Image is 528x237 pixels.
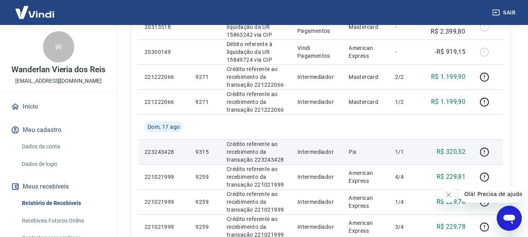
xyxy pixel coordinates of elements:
[349,98,382,106] p: Mastercard
[395,23,418,31] p: -
[227,40,285,64] p: Débito referente à liquidação da UR 15849724 via CIP
[145,223,183,231] p: 221021999
[297,223,336,231] p: Intermediador
[148,123,180,131] span: Dom, 17 ago
[227,165,285,189] p: Crédito referente ao recebimento da transação 221021999
[395,198,418,206] p: 1/4
[437,172,466,182] p: R$ 229,81
[195,73,214,81] p: 9271
[395,148,418,156] p: 1/1
[297,19,336,35] p: Vindi Pagamentos
[349,23,382,31] p: Mastercard
[349,73,382,81] p: Mastercard
[227,140,285,164] p: Crédito referente ao recebimento da transação 223243428
[497,206,522,231] iframe: Botão para abrir a janela de mensagens
[297,198,336,206] p: Intermediador
[227,190,285,214] p: Crédito referente ao recebimento da transação 221021999
[437,147,466,157] p: R$ 320,52
[297,44,336,60] p: Vindi Pagamentos
[349,194,382,210] p: American Express
[349,169,382,185] p: American Express
[145,148,183,156] p: 223243428
[395,223,418,231] p: 3/4
[145,73,183,81] p: 221222066
[395,173,418,181] p: 4/4
[431,97,465,107] p: R$ 1.199,90
[297,173,336,181] p: Intermediador
[145,23,183,31] p: 20313318
[437,222,466,232] p: R$ 229,78
[19,195,107,211] a: Relatório de Recebíveis
[145,198,183,206] p: 221021999
[195,223,214,231] p: 9259
[195,173,214,181] p: 9259
[145,48,183,56] p: 20300149
[19,139,107,155] a: Dados da conta
[145,173,183,181] p: 221021999
[349,219,382,235] p: American Express
[19,156,107,172] a: Dados de login
[349,44,382,60] p: American Express
[227,90,285,114] p: Crédito referente ao recebimento da transação 221222066
[227,65,285,89] p: Crédito referente ao recebimento da transação 221222066
[15,77,102,85] p: [EMAIL_ADDRESS][DOMAIN_NAME]
[349,148,382,156] p: Pix
[297,148,336,156] p: Intermediador
[9,98,107,115] a: Início
[43,31,74,62] div: W
[5,5,66,12] span: Olá! Precisa de ajuda?
[19,213,107,229] a: Recebíveis Futuros Online
[431,72,465,82] p: R$ 1.199,90
[145,98,183,106] p: 221222066
[395,73,418,81] p: 2/2
[441,187,456,203] iframe: Fechar mensagem
[9,178,107,195] button: Meus recebíveis
[227,15,285,39] p: Débito referente à liquidação da UR 15863242 via CIP
[437,197,466,207] p: R$ 229,78
[11,66,106,74] p: Wanderlan Vieria dos Reis
[431,18,465,36] p: -R$ 2.399,80
[297,98,336,106] p: Intermediador
[195,198,214,206] p: 9259
[195,148,214,156] p: 9315
[395,98,418,106] p: 1/2
[9,0,60,24] img: Vindi
[490,5,519,20] button: Sair
[9,121,107,139] button: Meu cadastro
[460,185,522,203] iframe: Mensagem da empresa
[195,98,214,106] p: 9271
[435,47,465,57] p: -R$ 919,15
[395,48,418,56] p: -
[297,73,336,81] p: Intermediador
